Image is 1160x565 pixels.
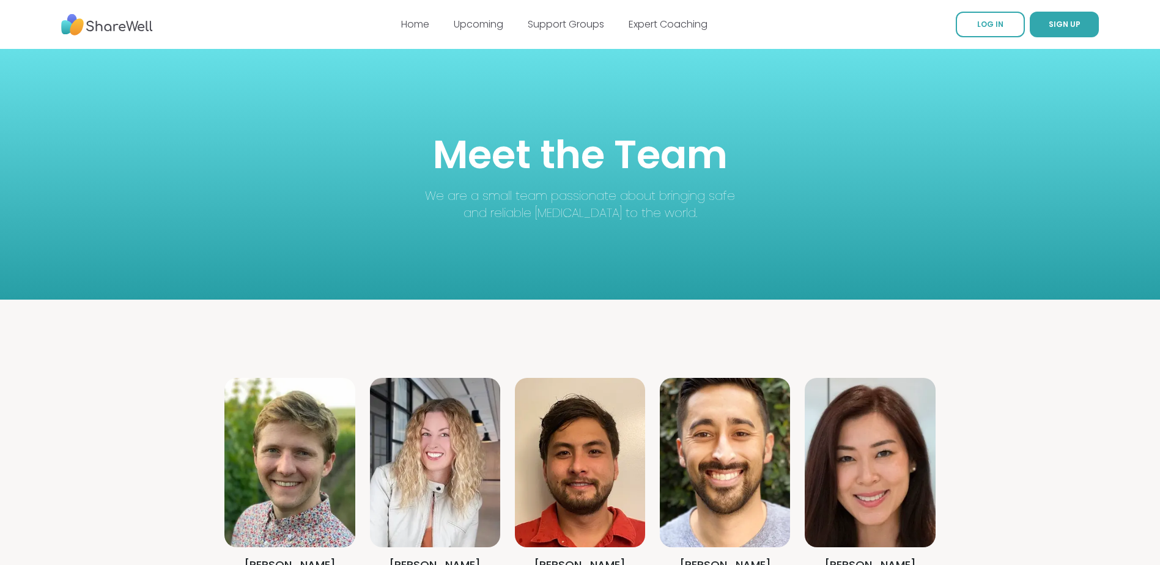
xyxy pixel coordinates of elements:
[401,17,429,31] a: Home
[424,187,737,221] p: We are a small team passionate about bringing safe and reliable [MEDICAL_DATA] to the world.
[424,127,737,182] h1: Meet the Team
[528,17,604,31] a: Support Groups
[61,8,153,42] img: ShareWell Nav Logo
[977,19,1003,29] span: LOG IN
[454,17,503,31] a: Upcoming
[956,12,1025,37] a: LOG IN
[629,17,707,31] a: Expert Coaching
[1049,19,1081,29] span: SIGN UP
[1030,12,1099,37] button: SIGN UP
